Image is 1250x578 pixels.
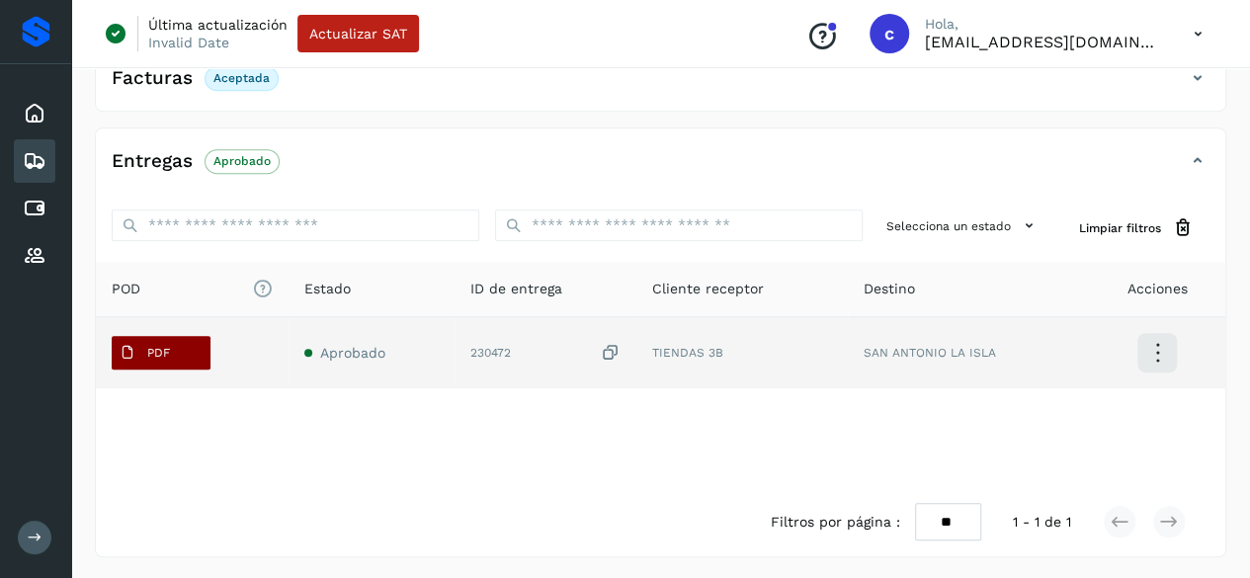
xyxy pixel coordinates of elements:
p: Última actualización [148,16,288,34]
td: TIENDAS 3B [636,317,848,388]
span: ID de entrega [470,279,562,299]
div: Inicio [14,92,55,135]
div: 230472 [470,343,621,364]
td: SAN ANTONIO LA ISLA [848,317,1090,388]
span: 1 - 1 de 1 [1013,512,1071,533]
div: FacturasAceptada [96,61,1225,111]
p: Invalid Date [148,34,229,51]
button: PDF [112,336,210,370]
div: Cuentas por pagar [14,187,55,230]
p: Aprobado [213,154,271,168]
p: Hola, [925,16,1162,33]
span: Filtros por página : [770,512,899,533]
p: PDF [147,346,170,360]
span: Aprobado [320,345,385,361]
button: Limpiar filtros [1063,209,1209,246]
button: Selecciona un estado [878,209,1047,242]
div: Proveedores [14,234,55,278]
button: Actualizar SAT [297,15,419,52]
div: Embarques [14,139,55,183]
div: EntregasAprobado [96,144,1225,194]
p: carojas@niagarawater.com [925,33,1162,51]
h4: Facturas [112,67,193,90]
span: Cliente receptor [652,279,764,299]
span: POD [112,279,273,299]
span: Limpiar filtros [1079,219,1161,237]
span: Destino [864,279,915,299]
span: Acciones [1127,279,1188,299]
p: Aceptada [213,71,270,85]
span: Estado [304,279,351,299]
h4: Entregas [112,150,193,173]
span: Actualizar SAT [309,27,407,41]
